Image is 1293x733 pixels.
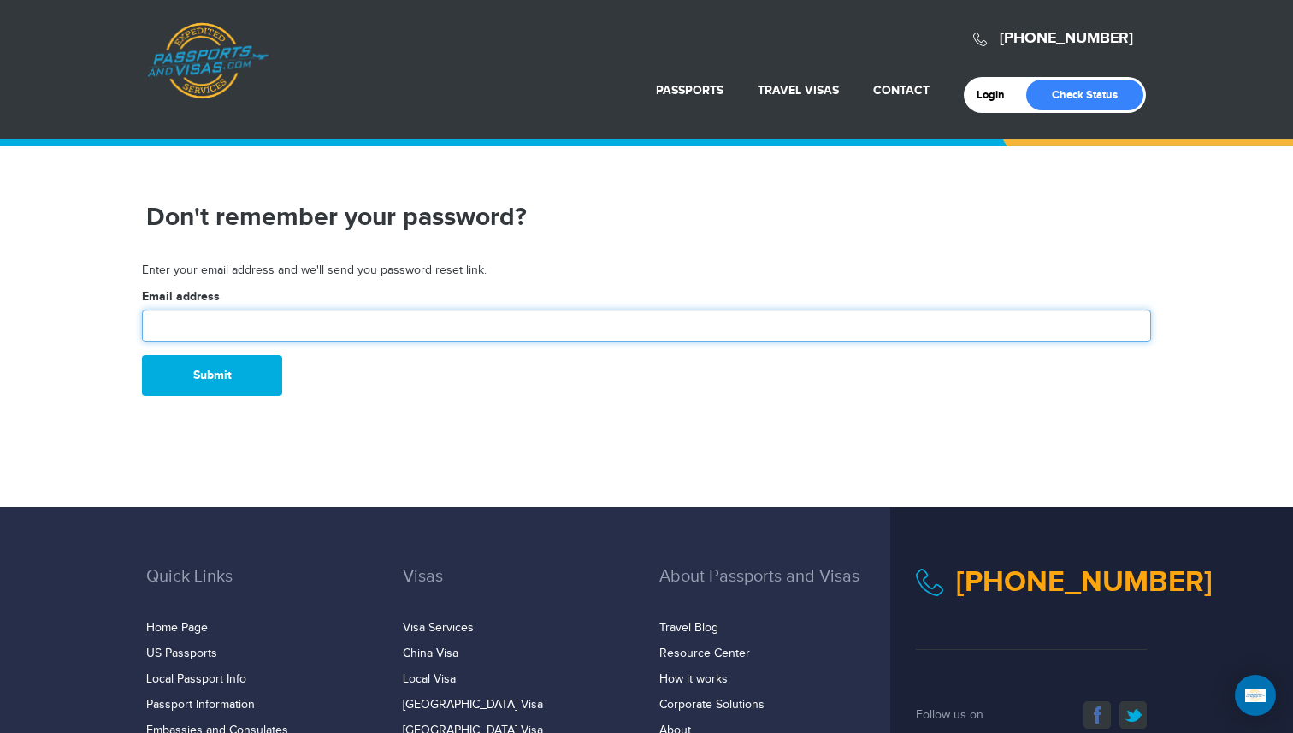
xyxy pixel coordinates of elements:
[1083,701,1111,729] a: facebook
[146,647,217,660] a: US Passports
[656,83,723,98] a: Passports
[659,647,750,660] a: Resource Center
[873,83,930,98] a: Contact
[147,22,269,99] a: Passports & [DOMAIN_NAME]
[403,647,458,660] a: China Visa
[403,621,474,635] a: Visa Services
[142,355,282,396] button: Submit
[659,621,718,635] a: Travel Blog
[403,672,456,686] a: Local Visa
[977,88,1017,102] a: Login
[956,565,1213,600] a: [PHONE_NUMBER]
[146,567,377,612] h3: Quick Links
[1235,675,1276,716] div: Open Intercom Messenger
[146,672,246,686] a: Local Passport Info
[659,672,728,686] a: How it works
[142,288,220,305] label: Email address
[1026,80,1143,110] a: Check Status
[403,567,634,612] h3: Visas
[146,698,255,712] a: Passport Information
[659,567,890,612] h3: About Passports and Visas
[659,698,765,712] a: Corporate Solutions
[916,708,983,722] span: Follow us on
[758,83,839,98] a: Travel Visas
[1119,701,1147,729] a: twitter
[403,698,543,712] a: [GEOGRAPHIC_DATA] Visa
[1000,29,1133,48] a: [PHONE_NUMBER]
[146,202,890,233] h1: Don't remember your password?
[142,263,1151,280] p: Enter your email address and we'll send you password reset link.
[146,621,208,635] a: Home Page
